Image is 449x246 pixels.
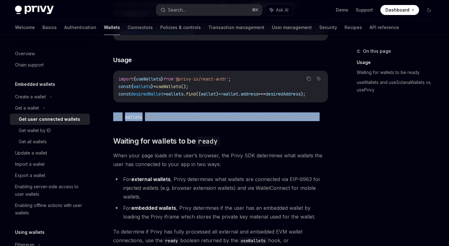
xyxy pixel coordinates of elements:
span: On this page [363,47,391,55]
span: desiredAddress [266,91,301,97]
div: Create a wallet [15,93,46,101]
strong: external wallets [131,176,171,182]
div: Enabling offline actions with user wallets [15,202,86,217]
span: useWallets [156,84,181,89]
span: const [118,91,131,97]
div: Update a wallet [15,149,47,157]
span: wallet [223,91,238,97]
span: => [218,91,223,97]
span: Waiting for wallets to be [113,136,220,146]
div: Get all wallets [19,138,47,145]
span: } [151,84,153,89]
span: Usage [113,56,132,64]
a: Welcome [15,20,35,35]
span: desiredWallet [131,91,163,97]
div: Export a wallet [15,172,45,179]
a: Recipes [345,20,362,35]
a: Usage [357,57,439,67]
span: ) [216,91,218,97]
button: Ask AI [315,75,323,83]
button: Ask AI [265,4,293,16]
a: Export a wallet [10,170,90,181]
div: Search... [168,6,186,14]
strong: embedded wallets [131,205,176,211]
a: Enabling offline actions with user wallets [10,200,90,219]
a: Security [319,20,337,35]
a: Overview [10,48,90,59]
button: Toggle dark mode [424,5,434,15]
img: dark logo [15,6,54,14]
div: Get a wallet [15,104,39,112]
span: ⌘ K [252,7,258,12]
a: Get all wallets [10,136,90,147]
span: = [153,84,156,89]
span: (); [181,84,188,89]
h5: Embedded wallets [15,81,55,88]
span: wallets [133,84,151,89]
a: Update a wallet [10,147,90,159]
span: { [131,84,133,89]
div: Import a wallet [15,160,45,168]
code: wallets [123,114,145,121]
span: '@privy-io/react-auth' [173,76,228,82]
span: wallet [201,91,216,97]
span: (( [196,91,201,97]
a: Chain support [10,59,90,71]
a: Support [356,7,373,13]
span: Ask AI [276,7,288,13]
span: . [238,91,241,97]
a: User management [272,20,312,35]
span: } [161,76,163,82]
span: . [183,91,186,97]
span: { [133,76,136,82]
a: Get wallet by ID [10,125,90,136]
a: Enabling server-side access to user wallets [10,181,90,200]
span: useWallets [136,76,161,82]
code: useWallets [238,237,268,244]
span: When your page loads in the user’s browser, the Privy SDK determines what wallets the user has co... [113,151,328,169]
span: ); [301,91,306,97]
button: Copy the contents from the code block [305,75,313,83]
a: Dashboard [380,5,419,15]
a: Authentication [64,20,96,35]
a: Transaction management [208,20,264,35]
a: API reference [369,20,399,35]
button: Search...⌘K [156,4,262,16]
div: Enabling server-side access to user wallets [15,183,86,198]
span: The array includes an object for all wallets a user has connected to your site. [113,112,328,121]
span: = [163,91,166,97]
h5: Using wallets [15,229,45,236]
span: ; [228,76,231,82]
code: ready [163,237,180,244]
div: Get wallet by ID [19,127,51,134]
a: Get user connected wallets [10,114,90,125]
span: import [118,76,133,82]
a: Import a wallet [10,159,90,170]
a: Waiting for wallets to be ready [357,67,439,77]
span: from [163,76,173,82]
span: wallets [166,91,183,97]
li: For , Privy determines if the user has an embedded wallet by loading the Privy iframe which store... [113,204,328,221]
a: Basics [42,20,57,35]
span: Dashboard [385,7,409,13]
span: address [241,91,258,97]
a: useWallets and useSolanaWallets vs. usePrivy [357,77,439,95]
span: const [118,84,131,89]
div: Chain support [15,61,44,69]
div: Overview [15,50,35,57]
li: For , Privy determines what wallets are connected via EIP-6963 for injected wallets (e.g. browser... [113,175,328,201]
a: Policies & controls [160,20,201,35]
a: Wallets [104,20,120,35]
span: === [258,91,266,97]
span: find [186,91,196,97]
a: Demo [336,7,348,13]
a: Connectors [128,20,153,35]
code: ready [196,136,220,146]
div: Get user connected wallets [19,116,80,123]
